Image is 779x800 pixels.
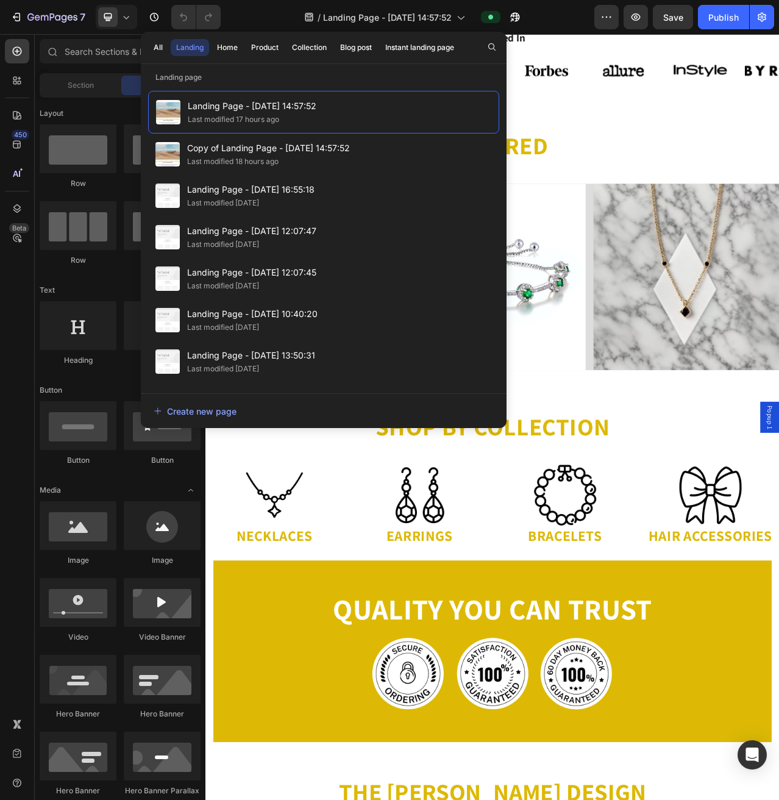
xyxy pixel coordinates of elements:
div: Row [40,255,116,266]
div: Button [40,455,116,466]
span: Section [68,80,94,91]
div: Last modified [DATE] [187,197,259,209]
button: Collection [286,39,332,56]
strong: Hair accessories [565,627,723,652]
span: Popup 1 [713,474,725,504]
a: bracelet [247,191,484,428]
h2: QUALITY YOU CAN TRUST [10,710,722,757]
span: Landing Page - [DATE] 16:55:18 [187,182,315,197]
span: Copy of Landing Page - [DATE] 14:57:52 [187,141,350,155]
div: 450 [12,130,29,140]
span: Layout [40,108,63,119]
button: Blog post [335,39,377,56]
div: Instant landing page [385,42,454,53]
div: Row [124,178,201,189]
div: Last modified 17 hours ago [188,113,279,126]
strong: earrings [231,627,316,652]
img: gempages_583036434273797081-08f48ea9-f6b6-4523-8d8b-ac8a5d571e99.svg [196,32,280,62]
img: gempages_583036434273797081-02cf643f-0b79-46b5-b882-19d19e98a06c.png [48,549,127,628]
button: Save [653,5,693,29]
button: Publish [698,5,749,29]
img: gempages_583036434273797081-fb25f50f-6b45-4782-a3ac-852d0b923ad9.svg [491,32,575,62]
div: Hero Banner [40,709,116,720]
span: Media [40,485,61,496]
p: Landing page [141,71,507,84]
span: / [318,11,321,24]
img: gempages_583036434273797081-991b1e03-4fd9-450d-b3cd-f43c32b9f0b9.svg [589,32,673,62]
div: Collection [292,42,327,53]
div: Text Block [124,355,201,366]
div: Landing [176,42,204,53]
span: Toggle open [181,480,201,500]
div: Button [124,455,201,466]
input: Search Sections & Elements [40,39,201,63]
div: Publish [708,11,739,24]
div: Row [124,255,201,266]
span: Landing Page - [DATE] 12:07:47 [187,224,316,238]
img: gempages_583036434273797081-69cc40aa-c822-4f40-8e80-fc221df2781e.png [419,549,498,628]
div: Home [217,42,238,53]
p: 7 [80,10,85,24]
div: Product [251,42,279,53]
button: 7 [5,5,91,29]
div: Last modified [DATE] [187,280,259,292]
div: Image [40,555,116,566]
div: Video Banner [124,632,201,643]
img: gempages_583036434273797081-dcc0b220-d807-4b18-a485-ba7094a12b6a.svg [688,32,771,62]
button: Instant landing page [380,39,460,56]
div: Video [40,632,116,643]
div: Undo/Redo [171,5,221,29]
div: Hero Banner [124,709,201,720]
img: gempages_583036434273797081-febab4af-24d8-4233-802f-ee96c8c701be.png [604,549,683,628]
img: gempages_583036434273797081-85c3e558-5a7b-4661-aecd-bf1a127d20b6.svg [393,32,477,62]
div: Last modified [DATE] [187,238,259,251]
span: Landing Page - [DATE] 13:50:31 [187,348,315,363]
div: Hero Banner [40,785,116,796]
span: Landing Page - [DATE] 14:57:52 [188,99,316,113]
a: necklace [494,191,731,428]
span: Landing Page - [DATE] 14:57:52 [323,11,452,24]
span: Landing Page - [DATE] 10:40:20 [187,307,318,321]
span: Button [40,385,62,396]
button: Create new page [153,399,494,423]
div: Create new page [154,405,237,418]
strong: necklaces [40,627,136,652]
button: Product [246,39,284,56]
strong: bracelets [411,627,505,652]
div: Last modified 18 hours ago [187,155,279,168]
div: Blog post [340,42,372,53]
img: gempages_583036434273797081-1e89a870-7ad0-4268-b30f-5367ecfe2076.png [233,549,313,628]
div: Image [124,555,201,566]
span: Landing Page - [DATE] 12:07:45 [187,265,316,280]
span: Text [40,285,55,296]
div: Last modified [DATE] [187,363,259,375]
img: gempages_583036434273797081-4b034e76-8d95-4418-a07b-79fb427637a4.svg [295,32,379,62]
button: All [148,39,168,56]
div: Row [40,178,116,189]
div: Heading [40,355,116,366]
span: Save [663,12,683,23]
button: Home [212,39,243,56]
div: All [154,42,163,53]
div: Open Intercom Messenger [738,740,767,770]
button: Landing [171,39,209,56]
div: Beta [9,223,29,233]
div: Last modified [DATE] [187,321,259,334]
img: gempages_583036434273797081-ec69e9e8-bf88-40aa-a9b5-395b313106e6.svg [98,32,182,62]
div: Hero Banner Parallax [124,785,201,796]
